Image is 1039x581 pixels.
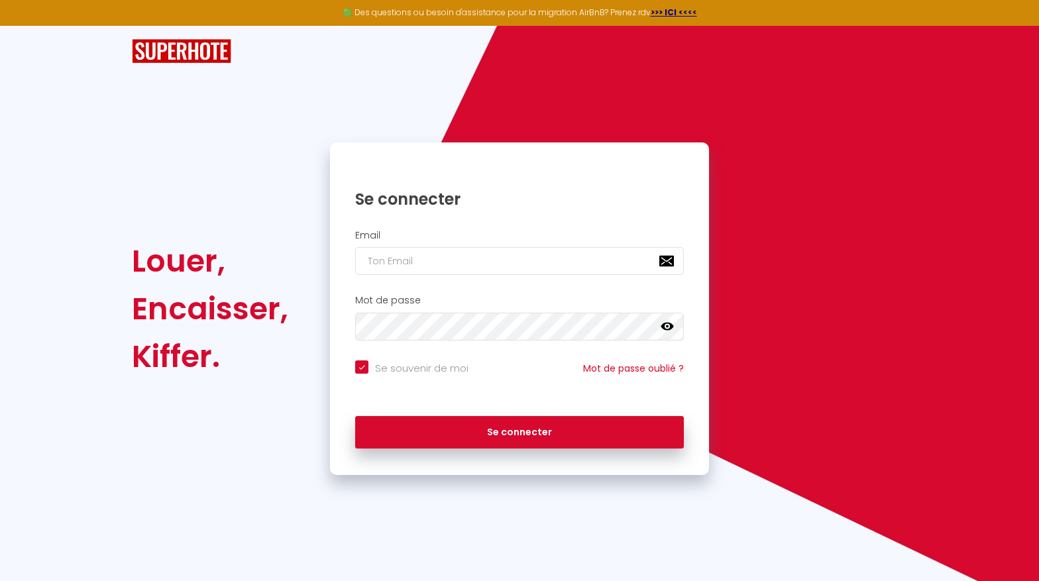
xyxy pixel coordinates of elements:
[355,295,684,306] h2: Mot de passe
[355,416,684,449] button: Se connecter
[651,7,697,18] a: >>> ICI <<<<
[355,230,684,241] h2: Email
[132,237,288,285] div: Louer,
[355,247,684,275] input: Ton Email
[583,362,684,375] a: Mot de passe oublié ?
[355,189,684,209] h1: Se connecter
[132,333,288,380] div: Kiffer.
[132,39,231,64] img: SuperHote logo
[132,285,288,333] div: Encaisser,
